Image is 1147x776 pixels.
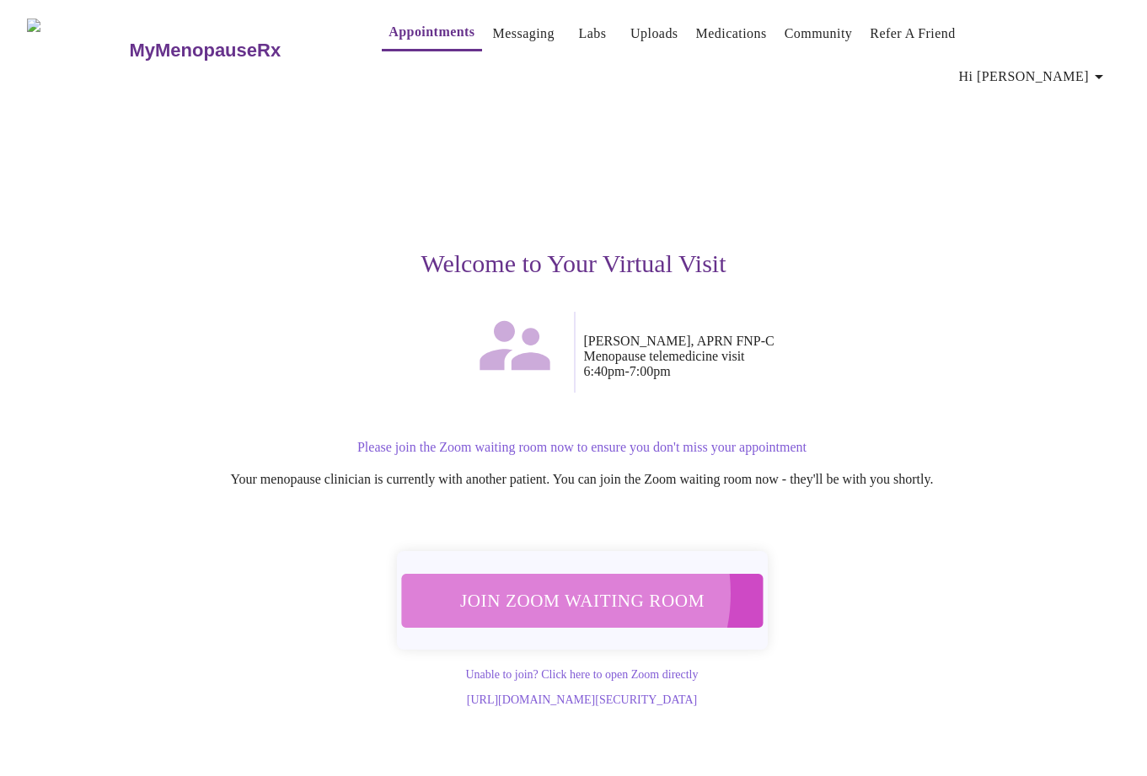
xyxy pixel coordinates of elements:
a: Refer a Friend [870,22,956,45]
button: Hi [PERSON_NAME] [952,60,1116,94]
h3: MyMenopauseRx [129,40,281,62]
button: Labs [565,17,619,51]
a: Community [785,22,853,45]
a: Medications [696,22,767,45]
button: Appointments [382,15,481,51]
a: Labs [579,22,607,45]
button: Messaging [486,17,561,51]
p: Please join the Zoom waiting room now to ensure you don't miss your appointment [72,440,1093,455]
button: Uploads [624,17,685,51]
a: Unable to join? Click here to open Zoom directly [465,668,698,681]
img: MyMenopauseRx Logo [27,19,127,82]
a: Messaging [493,22,555,45]
h3: Welcome to Your Virtual Visit [55,249,1093,278]
a: Appointments [389,20,474,44]
span: Hi [PERSON_NAME] [959,65,1109,88]
button: Join Zoom Waiting Room [400,574,764,628]
button: Refer a Friend [863,17,962,51]
button: Medications [689,17,774,51]
p: Your menopause clinician is currently with another patient. You can join the Zoom waiting room no... [72,472,1093,487]
p: [PERSON_NAME], APRN FNP-C Menopause telemedicine visit 6:40pm - 7:00pm [584,334,1093,379]
a: MyMenopauseRx [127,21,348,80]
button: Community [778,17,860,51]
a: Uploads [630,22,678,45]
a: [URL][DOMAIN_NAME][SECURITY_DATA] [467,693,697,706]
span: Join Zoom Waiting Room [423,585,742,616]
